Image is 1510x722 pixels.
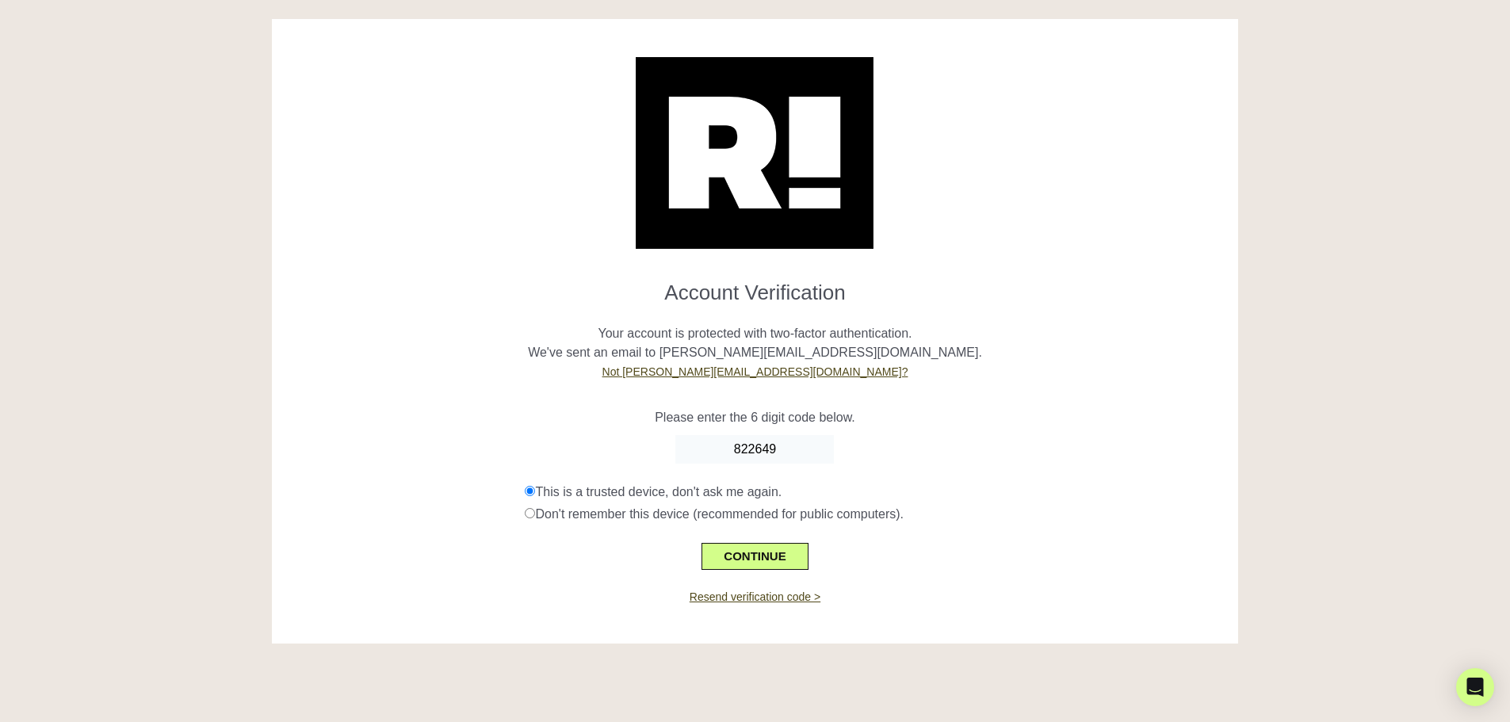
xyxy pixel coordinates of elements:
[636,57,874,249] img: Retention.com
[525,483,1226,502] div: This is a trusted device, don't ask me again.
[284,268,1227,305] h1: Account Verification
[602,365,908,378] a: Not [PERSON_NAME][EMAIL_ADDRESS][DOMAIN_NAME]?
[690,590,820,603] a: Resend verification code >
[1456,668,1494,706] div: Open Intercom Messenger
[284,305,1227,381] p: Your account is protected with two-factor authentication. We've sent an email to [PERSON_NAME][EM...
[525,505,1226,524] div: Don't remember this device (recommended for public computers).
[675,435,834,464] input: Enter Code
[701,543,808,570] button: CONTINUE
[284,408,1227,427] p: Please enter the 6 digit code below.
